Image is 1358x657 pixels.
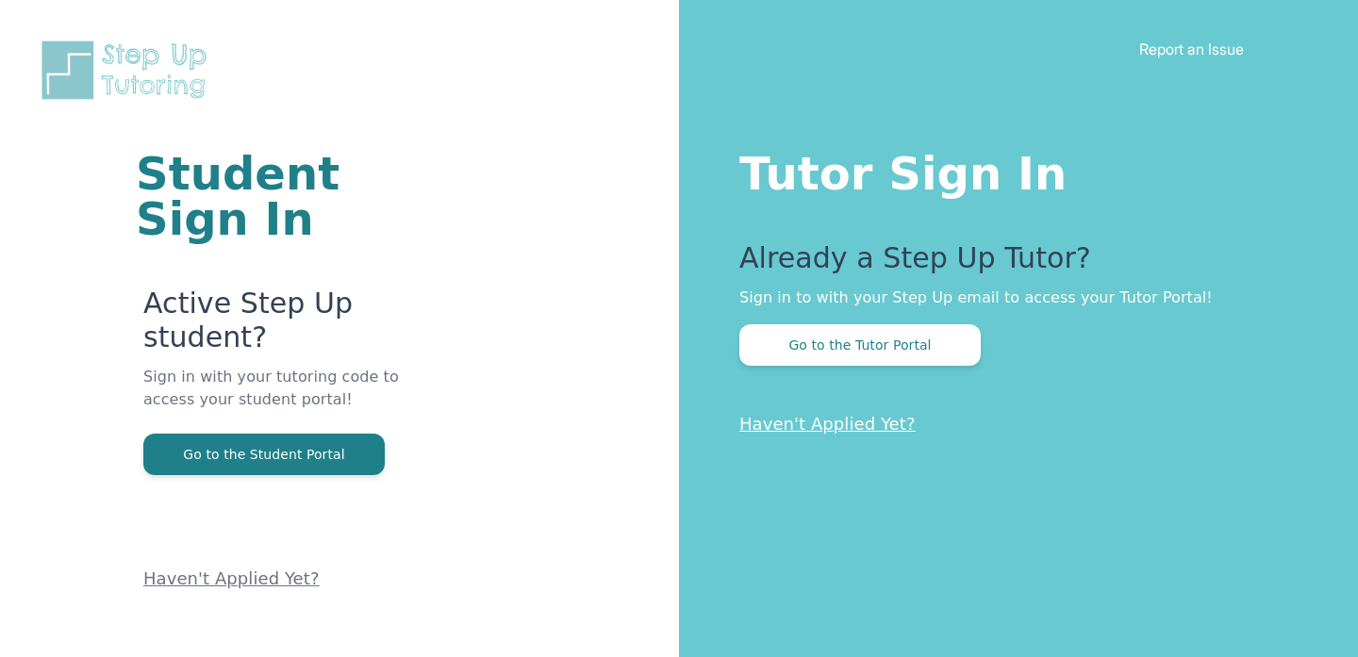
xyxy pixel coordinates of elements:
a: Go to the Tutor Portal [739,336,981,353]
button: Go to the Tutor Portal [739,324,981,366]
button: Go to the Student Portal [143,434,385,475]
a: Haven't Applied Yet? [739,414,916,434]
img: Step Up Tutoring horizontal logo [38,38,219,103]
p: Active Step Up student? [143,287,453,366]
a: Report an Issue [1139,40,1244,58]
a: Go to the Student Portal [143,445,385,463]
p: Already a Step Up Tutor? [739,241,1283,287]
h1: Student Sign In [136,151,453,241]
p: Sign in to with your Step Up email to access your Tutor Portal! [739,287,1283,309]
p: Sign in with your tutoring code to access your student portal! [143,366,453,434]
a: Haven't Applied Yet? [143,568,320,588]
h1: Tutor Sign In [739,143,1283,196]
